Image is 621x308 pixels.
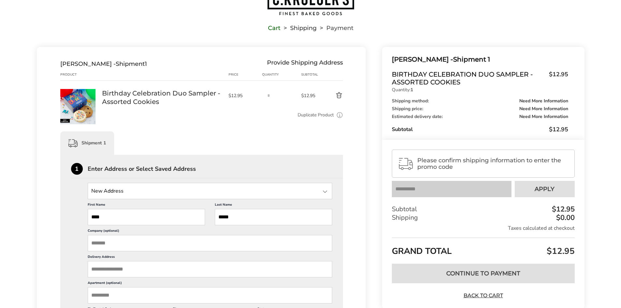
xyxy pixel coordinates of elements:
[268,26,280,30] a: Cart
[519,99,568,103] span: Need More Information
[392,125,568,133] div: Subtotal
[392,205,574,213] div: Subtotal
[519,107,568,111] span: Need More Information
[145,60,147,67] span: 1
[215,209,332,225] input: Last Name
[545,245,575,257] span: $12.95
[88,235,333,251] input: Company
[215,202,332,209] label: Last Name
[392,264,574,283] button: Continue to Payment
[301,72,320,77] div: Subtotal
[88,209,205,225] input: First Name
[60,60,116,67] span: [PERSON_NAME] -
[392,55,453,63] span: [PERSON_NAME] -
[88,287,333,303] input: Apartment
[392,99,568,103] div: Shipping method:
[550,206,575,213] div: $12.95
[71,163,83,175] div: 1
[88,261,333,277] input: Delivery Address
[88,202,205,209] label: First Name
[298,111,334,119] a: Duplicate Product
[392,70,545,86] span: Birthday Celebration Duo Sampler - Assorted Cookies
[392,238,574,259] div: GRAND TOTAL
[392,225,574,232] div: Taxes calculated at checkout
[519,114,568,119] span: Need More Information
[88,183,333,199] input: State
[229,93,259,99] span: $12.95
[60,131,114,155] div: Shipment 1
[515,181,575,197] button: Apply
[460,292,506,299] a: Back to Cart
[102,89,222,106] a: Birthday Celebration Duo Sampler - Assorted Cookies
[229,72,262,77] div: Price
[301,93,320,99] span: $12.95
[88,255,333,261] label: Delivery Address
[262,72,301,77] div: Quantity
[280,26,317,30] li: Shipping
[535,186,554,192] span: Apply
[267,60,343,67] div: Provide Shipping Address
[554,214,575,221] div: $0.00
[410,87,413,93] strong: 1
[392,54,568,65] div: Shipment 1
[88,166,343,172] div: Enter Address or Select Saved Address
[392,114,568,119] div: Estimated delivery date:
[392,107,568,111] div: Shipping price:
[549,125,568,133] span: $12.95
[417,157,569,170] span: Please confirm shipping information to enter the promo code
[88,281,333,287] label: Apartment (optional)
[60,60,147,67] div: Shipment
[392,213,574,222] div: Shipping
[320,92,343,99] button: Delete product
[392,88,568,92] p: Quantity:
[88,228,333,235] label: Company (optional)
[60,89,96,124] img: Birthday Celebration Duo Sampler - Assorted Cookies
[262,89,275,102] input: Quantity input
[326,26,353,30] span: Payment
[60,72,102,77] div: Product
[546,70,568,84] span: $12.95
[392,70,568,86] a: Birthday Celebration Duo Sampler - Assorted Cookies$12.95
[60,89,96,95] a: Birthday Celebration Duo Sampler - Assorted Cookies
